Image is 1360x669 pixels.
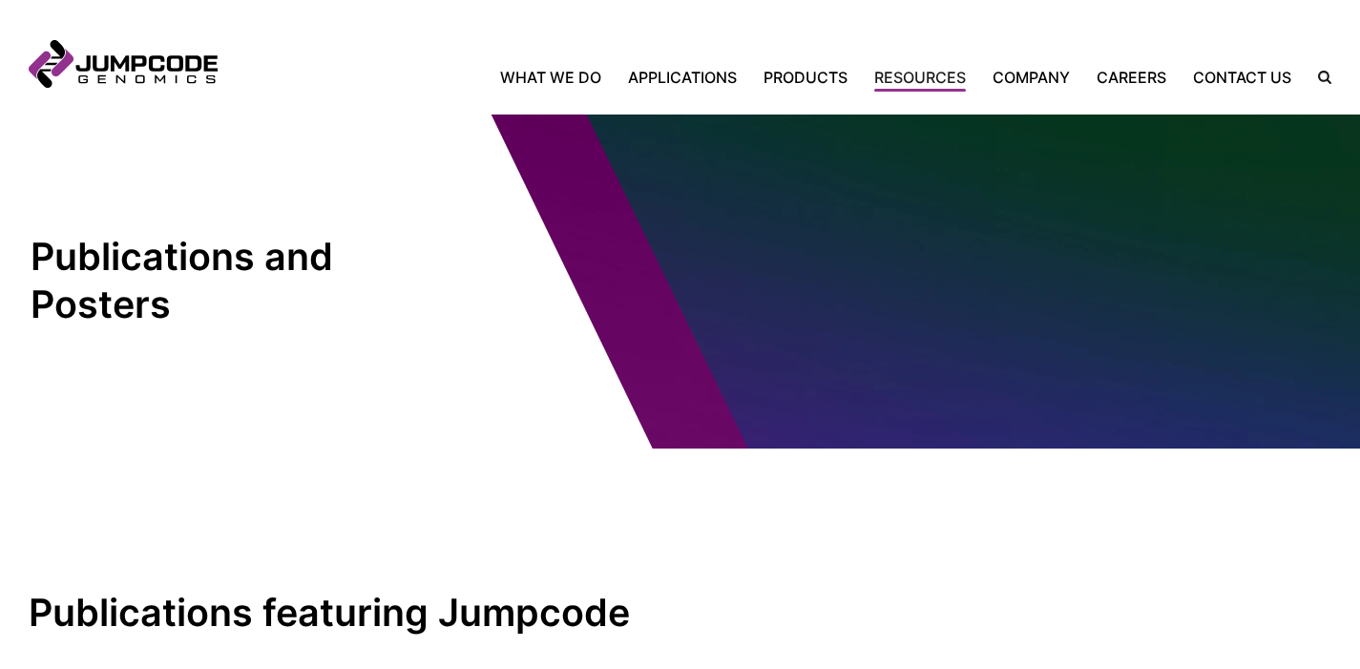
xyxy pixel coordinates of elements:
label: Search the site. [1305,71,1331,84]
h2: Publications featuring Jumpcode [29,542,1331,637]
a: Contact Us [1180,66,1305,89]
a: Careers [1083,66,1180,89]
a: Applications [615,66,750,89]
a: Products [750,66,861,89]
a: Company [979,66,1083,89]
nav: Primary Navigation [218,66,1305,89]
a: Resources [861,66,979,89]
a: What We Do [500,66,615,89]
h1: Publications and Posters [31,234,350,328]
